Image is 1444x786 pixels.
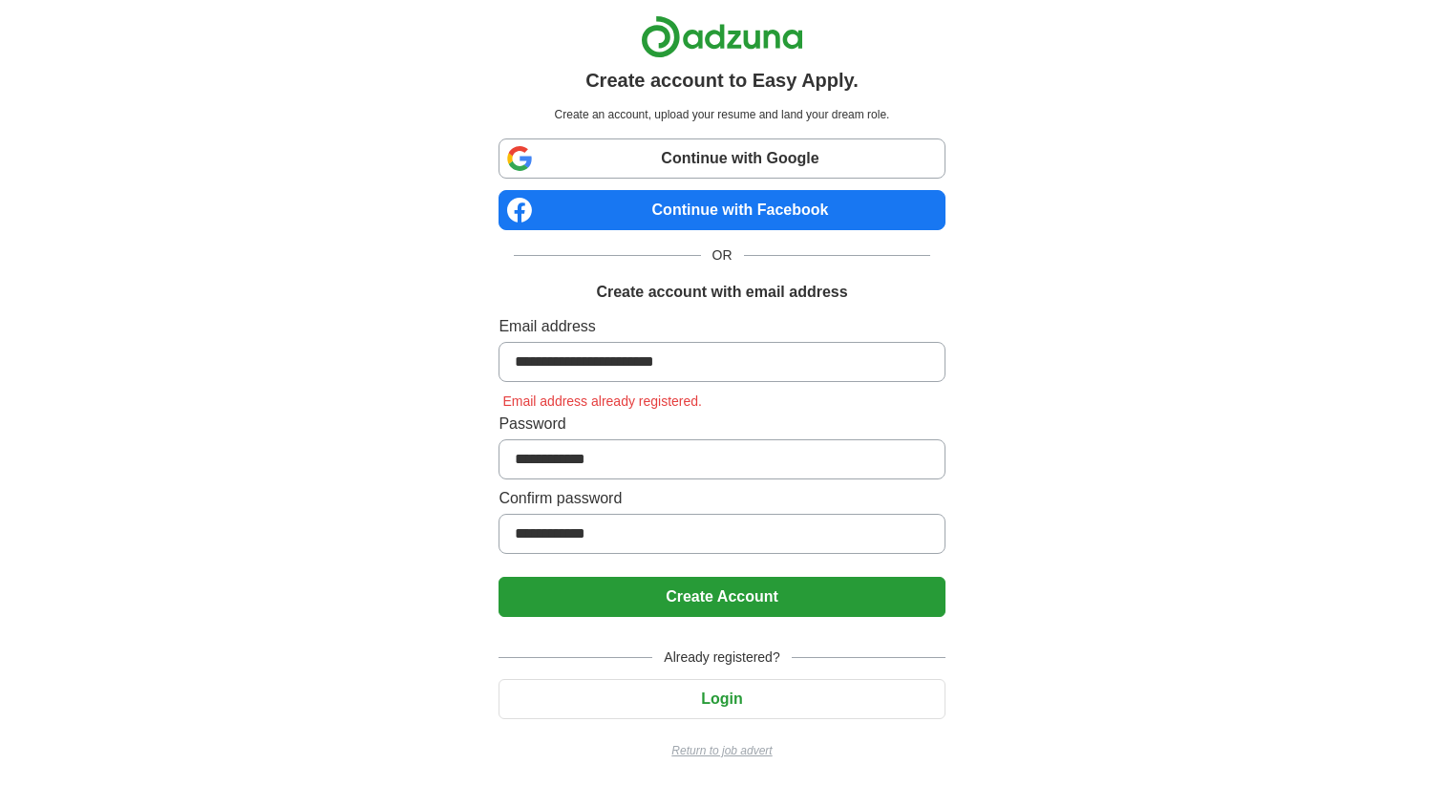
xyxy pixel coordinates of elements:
p: Create an account, upload your resume and land your dream role. [502,106,941,123]
a: Continue with Google [499,138,945,179]
h1: Create account to Easy Apply. [585,66,859,95]
img: Adzuna logo [641,15,803,58]
button: Login [499,679,945,719]
label: Email address [499,315,945,338]
label: Confirm password [499,487,945,510]
span: Email address already registered. [499,393,706,409]
a: Return to job advert [499,742,945,759]
span: OR [701,245,744,266]
a: Continue with Facebook [499,190,945,230]
h1: Create account with email address [596,281,847,304]
button: Create Account [499,577,945,617]
a: Login [499,690,945,707]
span: Already registered? [652,648,791,668]
label: Password [499,413,945,435]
